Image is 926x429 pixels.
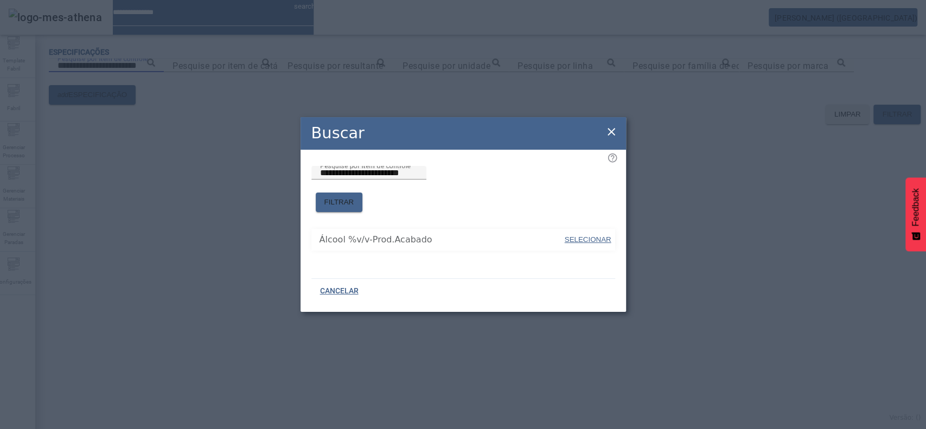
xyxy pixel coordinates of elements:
button: SELECIONAR [563,230,612,249]
span: FILTRAR [324,197,354,208]
button: FILTRAR [316,193,363,212]
mat-label: Pesquise por item de controle [320,162,411,169]
button: CANCELAR [311,281,367,301]
span: Álcool %v/v-Prod.Acabado [320,233,564,246]
span: Feedback [911,188,921,226]
button: Feedback - Mostrar pesquisa [905,177,926,251]
h2: Buscar [311,121,365,145]
span: SELECIONAR [565,235,611,244]
span: CANCELAR [320,286,359,297]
